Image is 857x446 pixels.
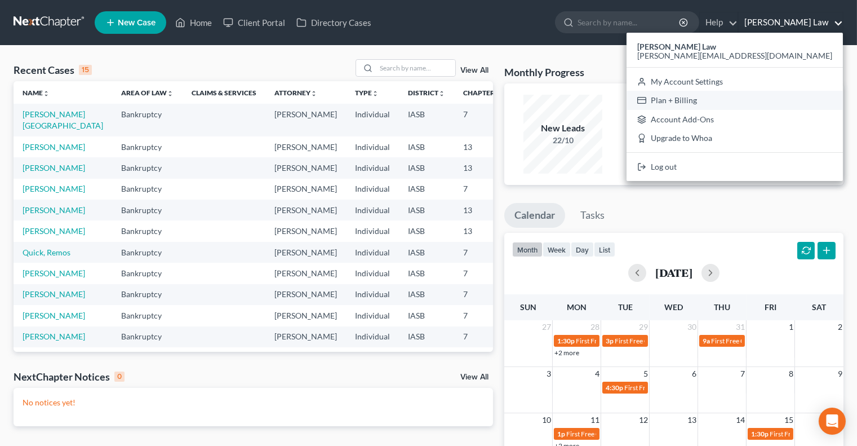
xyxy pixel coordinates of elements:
[265,305,346,326] td: [PERSON_NAME]
[265,157,346,178] td: [PERSON_NAME]
[346,200,399,220] td: Individual
[463,89,501,97] a: Chapterunfold_more
[14,370,125,383] div: NextChapter Notices
[788,367,794,381] span: 8
[812,302,826,312] span: Sat
[399,157,454,178] td: IASB
[121,89,174,97] a: Area of Lawunfold_more
[399,179,454,200] td: IASB
[571,242,594,257] button: day
[739,12,843,33] a: [PERSON_NAME] Law
[43,90,50,97] i: unfold_more
[543,242,571,257] button: week
[454,157,510,178] td: 13
[355,89,379,97] a: Typeunfold_more
[627,91,843,110] a: Plan + Billing
[310,90,317,97] i: unfold_more
[627,33,843,181] div: [PERSON_NAME] Law
[265,220,346,241] td: [PERSON_NAME]
[112,284,183,305] td: Bankruptcy
[23,248,70,257] a: Quick, Remos
[837,367,843,381] span: 9
[265,200,346,220] td: [PERSON_NAME]
[23,226,85,236] a: [PERSON_NAME]
[265,284,346,305] td: [PERSON_NAME]
[735,413,746,427] span: 14
[112,220,183,241] td: Bankruptcy
[265,242,346,263] td: [PERSON_NAME]
[372,90,379,97] i: unfold_more
[691,367,698,381] span: 6
[819,408,846,435] div: Open Intercom Messenger
[291,12,377,33] a: Directory Cases
[655,267,692,279] h2: [DATE]
[112,157,183,178] td: Bankruptcy
[783,413,794,427] span: 15
[399,200,454,220] td: IASB
[376,60,455,76] input: Search by name...
[739,367,746,381] span: 7
[627,129,843,148] a: Upgrade to Whoa
[578,12,681,33] input: Search by name...
[112,179,183,200] td: Bankruptcy
[167,90,174,97] i: unfold_more
[346,157,399,178] td: Individual
[523,122,602,135] div: New Leads
[567,302,587,312] span: Mon
[557,430,565,438] span: 1p
[408,89,445,97] a: Districtunfold_more
[686,320,698,334] span: 30
[454,242,510,263] td: 7
[346,179,399,200] td: Individual
[118,19,156,27] span: New Case
[23,268,85,278] a: [PERSON_NAME]
[606,337,614,345] span: 3p
[183,81,265,104] th: Claims & Services
[23,142,85,152] a: [PERSON_NAME]
[114,372,125,382] div: 0
[788,320,794,334] span: 1
[399,104,454,136] td: IASB
[703,337,710,345] span: 9a
[735,320,746,334] span: 31
[112,242,183,263] td: Bankruptcy
[112,347,183,368] td: Bankruptcy
[346,305,399,326] td: Individual
[664,302,683,312] span: Wed
[454,200,510,220] td: 13
[23,205,85,215] a: [PERSON_NAME]
[765,302,776,312] span: Fri
[627,110,843,129] a: Account Add-Ons
[346,104,399,136] td: Individual
[594,367,601,381] span: 4
[79,65,92,75] div: 15
[23,184,85,193] a: [PERSON_NAME]
[576,337,781,345] span: First Free Consultation Invite for [PERSON_NAME], [PERSON_NAME]
[23,109,103,130] a: [PERSON_NAME][GEOGRAPHIC_DATA]
[642,367,649,381] span: 5
[399,263,454,284] td: IASB
[265,104,346,136] td: [PERSON_NAME]
[454,284,510,305] td: 7
[112,263,183,284] td: Bankruptcy
[346,284,399,305] td: Individual
[399,136,454,157] td: IASB
[541,320,552,334] span: 27
[618,302,633,312] span: Tue
[346,220,399,241] td: Individual
[112,305,183,326] td: Bankruptcy
[751,430,769,438] span: 1:30p
[615,337,765,345] span: First Free Consultation Invite for [PERSON_NAME]
[454,179,510,200] td: 7
[265,326,346,347] td: [PERSON_NAME]
[837,320,843,334] span: 2
[23,397,484,408] p: No notices yet!
[700,12,738,33] a: Help
[23,89,50,97] a: Nameunfold_more
[217,12,291,33] a: Client Portal
[557,337,575,345] span: 1:30p
[274,89,317,97] a: Attorneyunfold_more
[112,104,183,136] td: Bankruptcy
[399,220,454,241] td: IASB
[23,163,85,173] a: [PERSON_NAME]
